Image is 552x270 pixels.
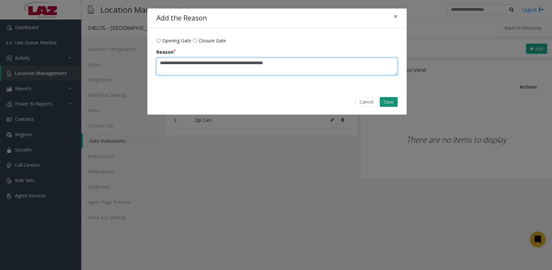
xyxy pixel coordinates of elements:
[162,37,191,44] span: Opening Gate
[389,8,402,24] button: Close
[199,37,226,44] span: Closure Gate
[156,49,176,55] label: Reason
[380,97,398,107] button: Save
[156,13,207,23] h4: Add the Reason
[394,12,398,21] span: ×
[355,97,378,107] button: Cancel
